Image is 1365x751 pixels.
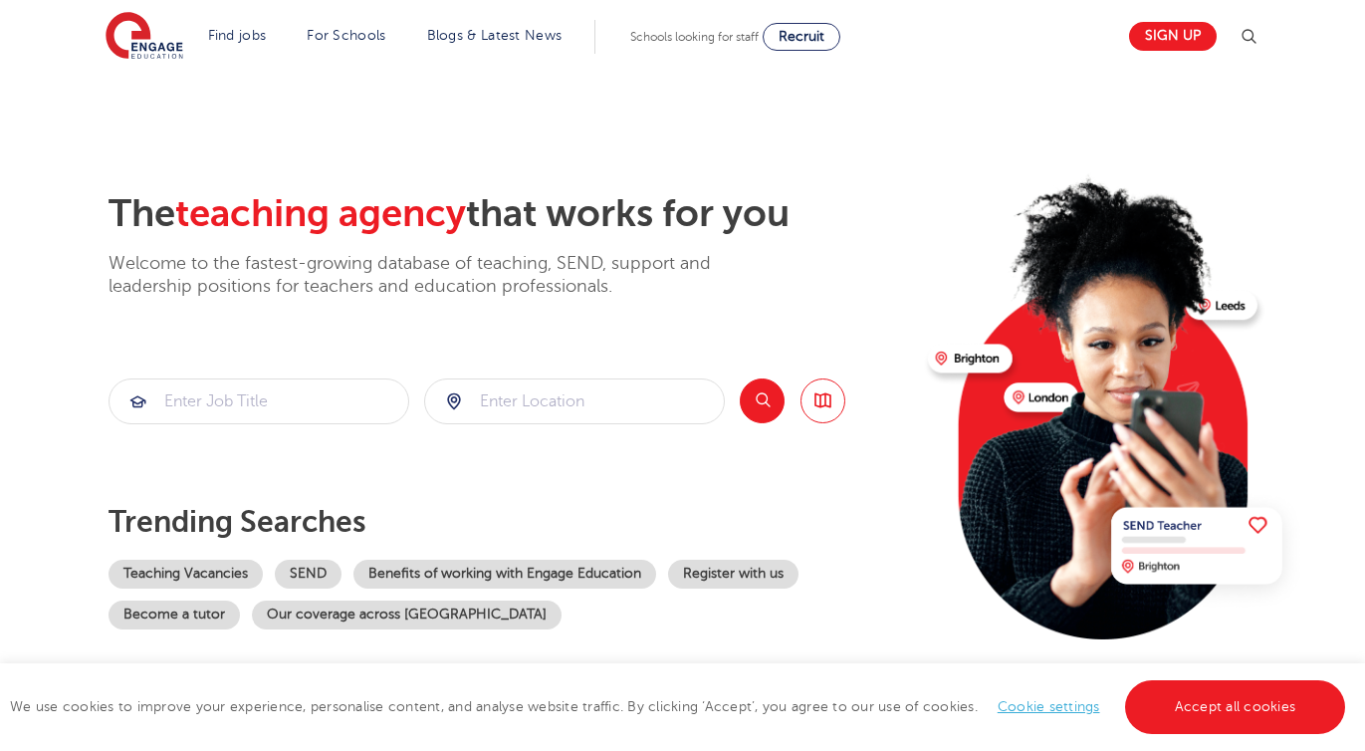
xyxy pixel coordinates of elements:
[109,191,912,237] h2: The that works for you
[252,601,562,629] a: Our coverage across [GEOGRAPHIC_DATA]
[275,560,341,589] a: SEND
[109,560,263,589] a: Teaching Vacancies
[424,378,725,424] div: Submit
[763,23,840,51] a: Recruit
[425,379,724,423] input: Submit
[307,28,385,43] a: For Schools
[779,29,824,44] span: Recruit
[1125,680,1346,734] a: Accept all cookies
[740,378,785,423] button: Search
[427,28,563,43] a: Blogs & Latest News
[106,12,183,62] img: Engage Education
[353,560,656,589] a: Benefits of working with Engage Education
[175,192,466,235] span: teaching agency
[110,379,408,423] input: Submit
[668,560,798,589] a: Register with us
[10,699,1350,714] span: We use cookies to improve your experience, personalise content, and analyse website traffic. By c...
[109,252,766,299] p: Welcome to the fastest-growing database of teaching, SEND, support and leadership positions for t...
[109,601,240,629] a: Become a tutor
[998,699,1100,714] a: Cookie settings
[1129,22,1217,51] a: Sign up
[630,30,759,44] span: Schools looking for staff
[109,504,912,540] p: Trending searches
[208,28,267,43] a: Find jobs
[109,378,409,424] div: Submit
